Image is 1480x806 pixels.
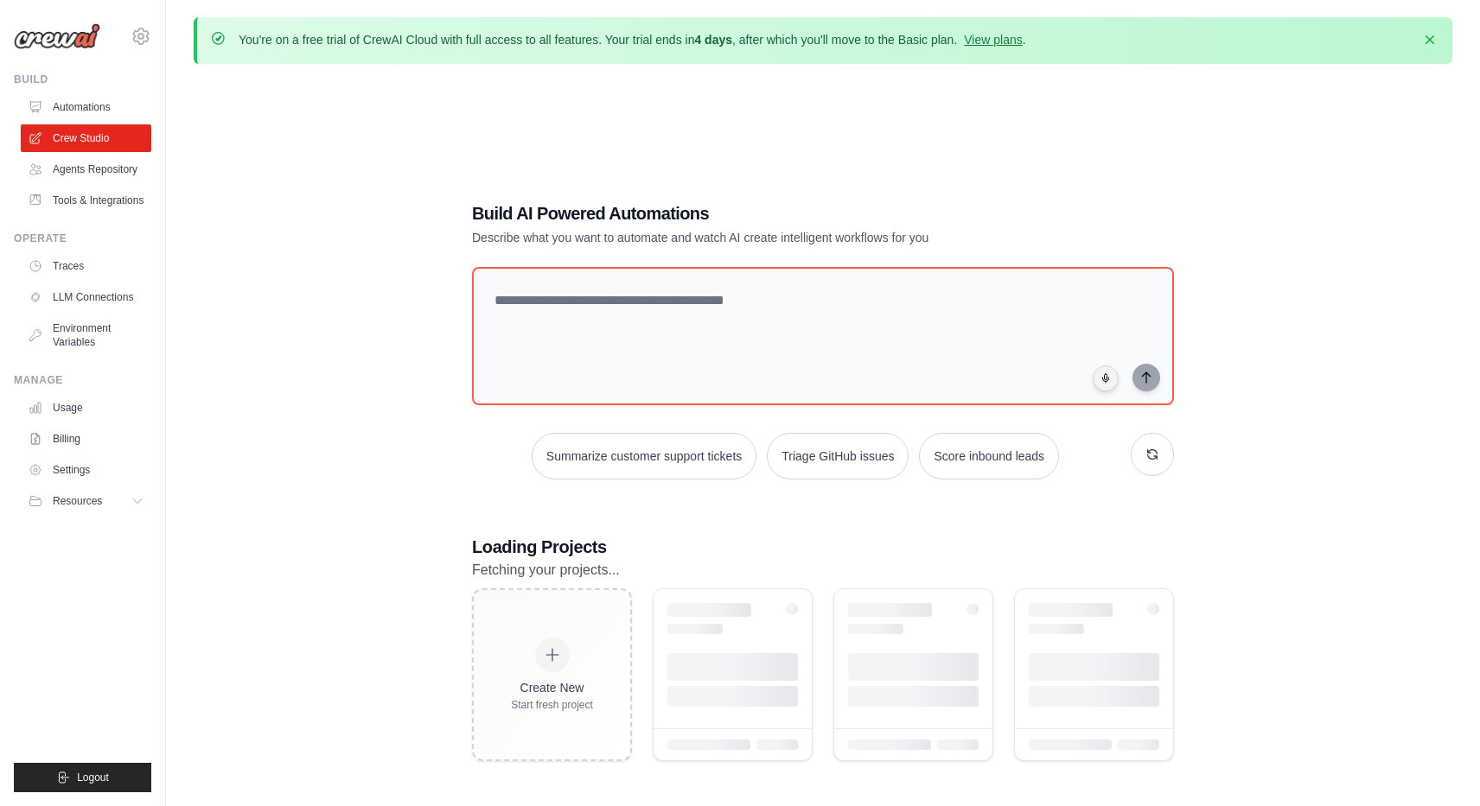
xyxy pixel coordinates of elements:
div: Manage [14,373,151,387]
button: Resources [21,487,151,515]
div: Build [14,73,151,86]
a: Settings [21,456,151,484]
button: Triage GitHub issues [767,433,909,479]
a: Crew Studio [21,124,151,152]
button: Summarize customer support tickets [532,433,756,479]
a: Usage [21,394,151,422]
div: Create New [511,679,593,696]
div: Start fresh project [511,698,593,712]
button: Get new suggestions [1131,433,1174,476]
a: Traces [21,252,151,280]
a: Tools & Integrations [21,187,151,214]
p: Fetching your projects... [472,559,1174,581]
img: Logo [14,23,100,49]
a: Automations [21,93,151,121]
div: Operate [14,232,151,245]
h1: Build AI Powered Automations [472,201,1053,225]
p: Describe what you want to automate and watch AI create intelligent workflows for you [472,229,1053,246]
span: Resources [53,494,102,508]
strong: 4 days [694,33,732,47]
button: Click to speak your automation idea [1093,365,1119,391]
span: Logout [77,771,109,784]
a: LLM Connections [21,283,151,311]
a: Billing [21,425,151,453]
a: Environment Variables [21,314,151,356]
h3: Loading Projects [472,535,1174,559]
a: View plans [964,33,1022,47]
a: Agents Repository [21,155,151,183]
p: You're on a free trial of CrewAI Cloud with full access to all features. Your trial ends in , aft... [239,31,1026,48]
button: Score inbound leads [919,433,1059,479]
button: Logout [14,763,151,792]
